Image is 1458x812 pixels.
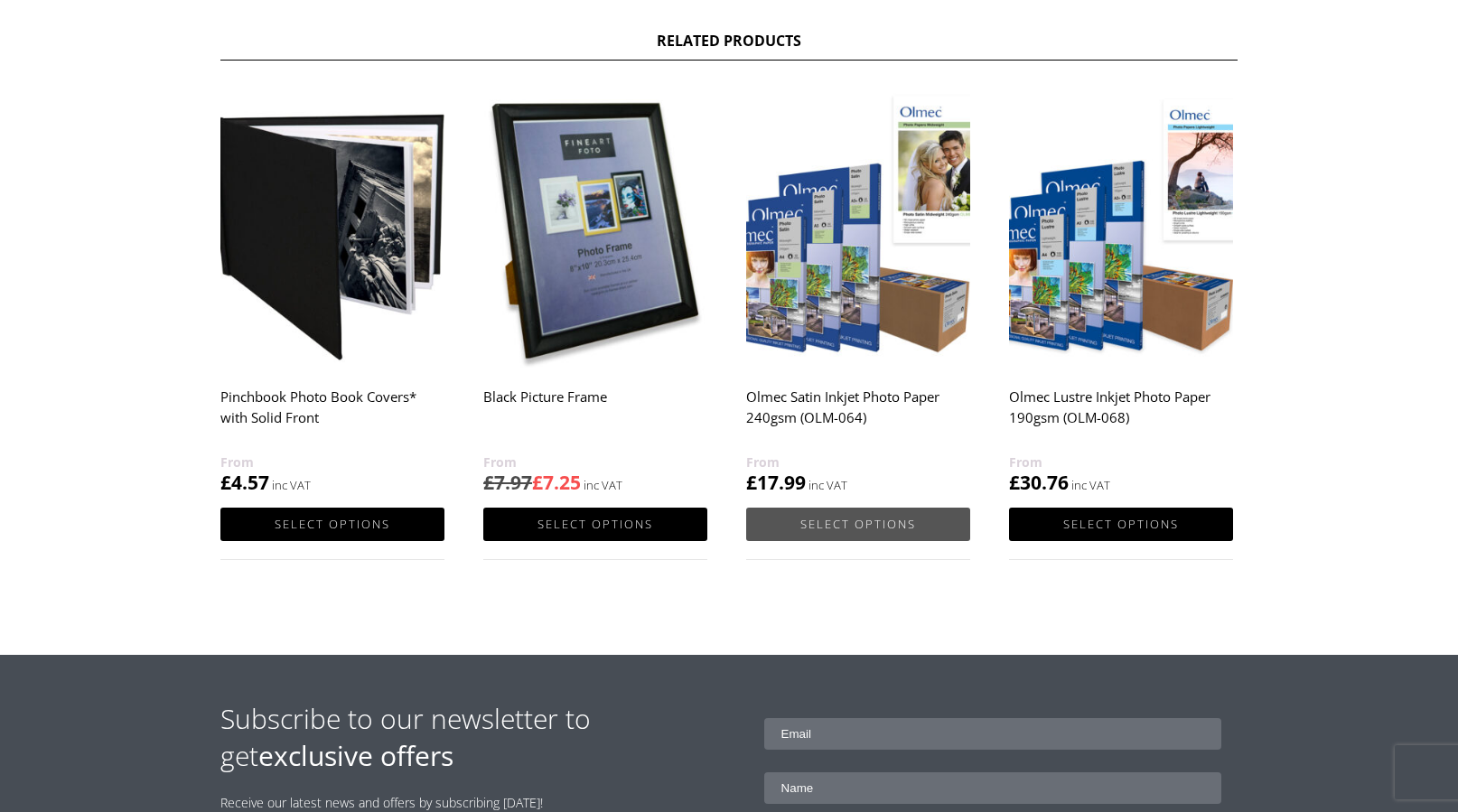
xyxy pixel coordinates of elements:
h2: Black Picture Frame [483,379,707,452]
img: Olmec Satin Inkjet Photo Paper 240gsm (OLM-064) [746,88,970,368]
h2: Related products [220,31,1238,61]
a: Select options for “Pinchbook Photo Book Covers* with Solid Front” [220,508,444,541]
bdi: 17.99 [746,470,806,495]
input: Name [764,772,1222,804]
a: Select options for “Olmec Lustre Inkjet Photo Paper 190gsm (OLM-068)” [1009,508,1233,541]
img: Pinchbook Photo Book Covers* with Solid Front [220,88,444,368]
a: Olmec Satin Inkjet Photo Paper 240gsm (OLM-064) £17.99 [746,88,970,496]
bdi: 7.97 [483,470,532,495]
a: Pinchbook Photo Book Covers* with Solid Front £4.57 [220,88,444,496]
h2: Olmec Lustre Inkjet Photo Paper 190gsm (OLM-068) [1009,379,1233,452]
h2: Olmec Satin Inkjet Photo Paper 240gsm (OLM-064) [746,379,970,452]
a: Select options for “Black Picture Frame” [483,508,707,541]
bdi: 30.76 [1009,470,1069,495]
h2: Pinchbook Photo Book Covers* with Solid Front [220,379,444,452]
span: £ [746,470,757,495]
h2: Subscribe to our newsletter to get [220,700,729,774]
a: Select options for “Olmec Satin Inkjet Photo Paper 240gsm (OLM-064)” [746,508,970,541]
span: £ [483,470,494,495]
img: Black Picture Frame [483,88,707,368]
input: Email [764,718,1222,750]
img: Olmec Lustre Inkjet Photo Paper 190gsm (OLM-068) [1009,88,1233,368]
span: £ [1009,470,1020,495]
bdi: 7.25 [532,470,581,495]
a: Olmec Lustre Inkjet Photo Paper 190gsm (OLM-068) £30.76 [1009,88,1233,496]
span: £ [532,470,543,495]
span: £ [220,470,231,495]
strong: exclusive offers [258,737,453,774]
a: Black Picture Frame £7.97£7.25 [483,88,707,496]
bdi: 4.57 [220,470,269,495]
